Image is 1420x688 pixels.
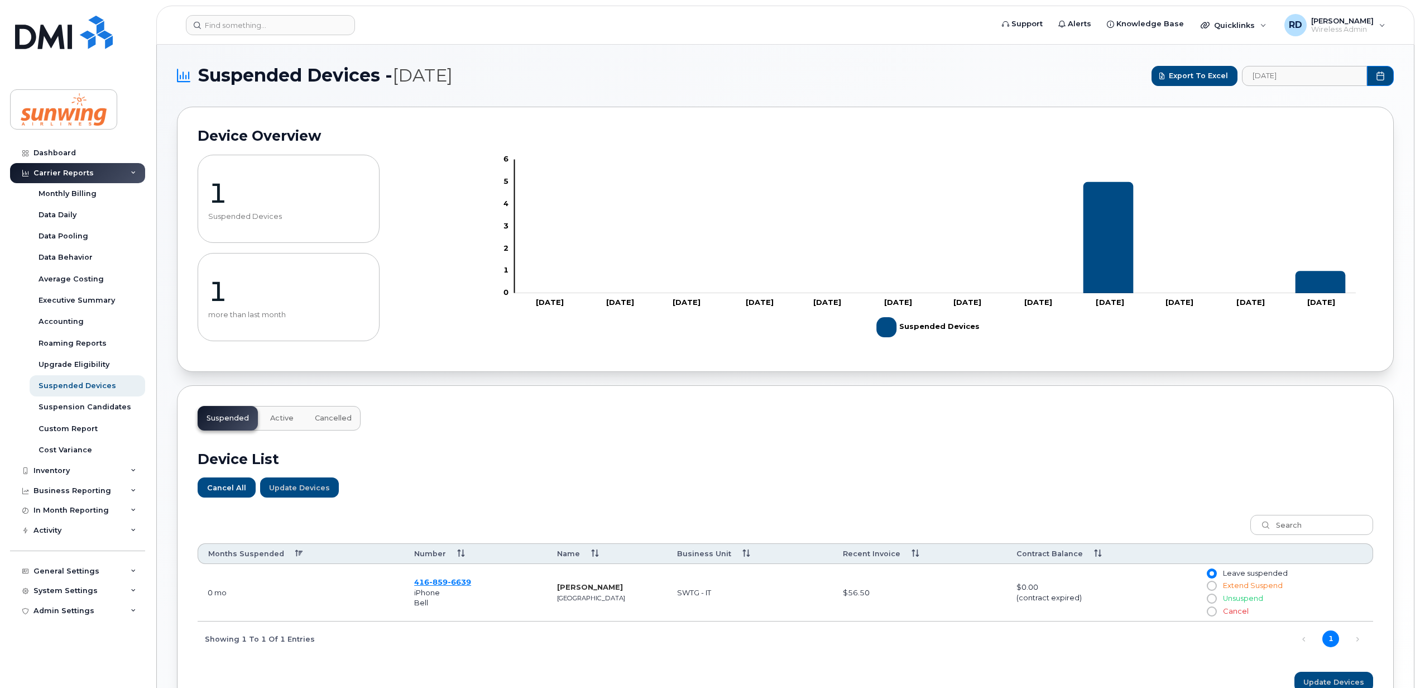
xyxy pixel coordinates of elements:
g: Chart [503,155,1356,342]
td: SWTG - IT [667,564,833,622]
tspan: [DATE] [1236,298,1264,307]
tspan: 3 [503,221,508,230]
span: Bell [414,598,428,607]
button: Cancel All [198,477,256,498]
tspan: [DATE] [536,298,564,307]
input: Cancel [1207,607,1216,616]
h2: Device List [198,451,1373,467]
span: [DATE] [392,65,453,86]
input: Unsuspend [1207,594,1216,603]
tspan: [DATE] [1024,298,1052,307]
td: September 27, 2025 01:31 [198,564,404,622]
th: Months Suspended: activate to sort column descending [198,543,404,564]
p: 1 [208,176,369,210]
small: [GEOGRAPHIC_DATA] [557,594,625,602]
th: Name: activate to sort column ascending [547,543,667,564]
span: Suspended Devices - [198,65,453,87]
button: Export to Excel [1152,66,1237,86]
button: Update Devices [260,477,339,498]
tspan: [DATE] [1096,298,1124,307]
h2: Device Overview [198,127,1373,144]
th: Business Unit: activate to sort column ascending [667,543,833,564]
th: Contract Balance: activate to sort column ascending [1006,543,1197,564]
tspan: 4 [503,199,508,208]
strong: [PERSON_NAME] [557,582,623,591]
tspan: 0 [503,288,508,297]
th: Recent Invoice: activate to sort column ascending [833,543,1006,564]
div: Showing 1 to 1 of 1 entries [198,629,315,648]
span: Cancelled [315,414,352,423]
span: Leave suspended [1223,569,1288,577]
tspan: [DATE] [673,298,701,307]
input: Extend Suspend [1207,581,1216,590]
button: Choose Date [1367,66,1394,86]
span: 416 [414,577,471,586]
a: Previous [1296,631,1312,648]
td: $0.00 [1006,564,1197,622]
span: 6639 [448,577,471,586]
tspan: [DATE] [746,298,774,307]
tspan: [DATE] [813,298,841,307]
span: Cancel All [207,482,246,493]
span: Cancel [1223,607,1249,615]
tspan: [DATE] [606,298,634,307]
a: 4168596639 [414,577,471,586]
tspan: 1 [503,266,508,275]
tspan: 2 [503,243,508,252]
tspan: [DATE] [1307,298,1335,307]
input: archived_billing_data [1242,66,1367,86]
td: $56.50 [833,564,1006,622]
g: Suspended Devices [876,313,980,342]
span: Update Devices [269,482,330,493]
p: 1 [208,275,369,308]
span: Unsuspend [1223,594,1263,603]
tspan: [DATE] [884,298,912,307]
tspan: [DATE] [1165,298,1193,307]
span: Update Devices [1303,677,1364,687]
tspan: 6 [503,155,508,164]
span: iPhone [414,588,440,597]
span: Export to Excel [1169,70,1228,81]
span: Extend Suspend [1223,581,1283,590]
span: 859 [429,577,448,586]
th: Number: activate to sort column ascending [404,543,547,564]
a: 1 [1322,630,1339,647]
tspan: [DATE] [953,298,981,307]
p: more than last month [208,310,369,319]
a: Next [1349,631,1366,648]
input: Search [1250,515,1373,535]
g: Legend [876,313,980,342]
p: Suspended Devices [208,212,369,221]
tspan: 5 [503,176,508,185]
div: (contract expired) [1016,593,1187,603]
input: Leave suspended [1207,569,1216,578]
span: Active [270,414,294,423]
